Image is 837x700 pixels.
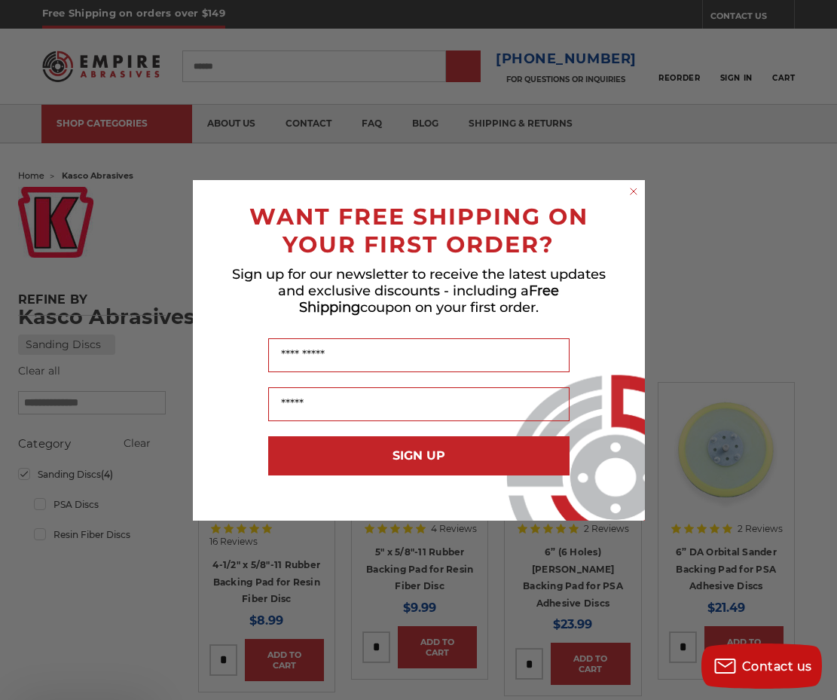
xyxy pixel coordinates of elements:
[268,436,570,475] button: SIGN UP
[742,659,812,674] span: Contact us
[701,643,822,689] button: Contact us
[626,184,641,199] button: Close dialog
[268,387,570,421] input: Email
[232,266,606,316] span: Sign up for our newsletter to receive the latest updates and exclusive discounts - including a co...
[299,283,560,316] span: Free Shipping
[249,203,588,258] span: WANT FREE SHIPPING ON YOUR FIRST ORDER?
